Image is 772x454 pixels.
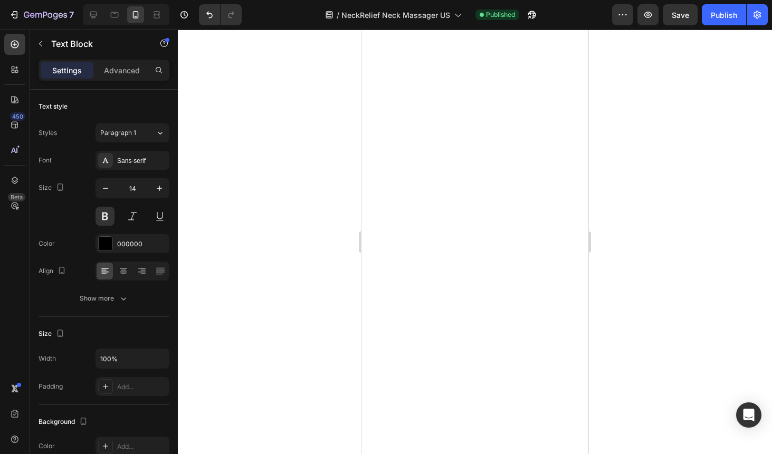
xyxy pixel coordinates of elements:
[8,193,25,201] div: Beta
[39,327,66,341] div: Size
[117,382,167,392] div: Add...
[39,441,55,451] div: Color
[672,11,689,20] span: Save
[69,8,74,21] p: 7
[341,9,450,21] span: NeckRelief Neck Massager US
[199,4,242,25] div: Undo/Redo
[96,349,169,368] input: Auto
[117,156,167,166] div: Sans-serif
[39,102,68,111] div: Text style
[39,382,63,391] div: Padding
[104,65,140,76] p: Advanced
[39,264,68,278] div: Align
[39,415,90,429] div: Background
[702,4,746,25] button: Publish
[4,4,79,25] button: 7
[96,123,169,142] button: Paragraph 1
[361,30,588,454] iframe: Design area
[10,112,25,121] div: 450
[736,402,761,428] div: Open Intercom Messenger
[337,9,339,21] span: /
[663,4,698,25] button: Save
[51,37,141,50] p: Text Block
[39,128,57,138] div: Styles
[711,9,737,21] div: Publish
[39,156,52,165] div: Font
[39,239,55,248] div: Color
[39,289,169,308] button: Show more
[117,442,167,451] div: Add...
[117,239,167,249] div: 000000
[39,354,56,363] div: Width
[80,293,129,304] div: Show more
[52,65,82,76] p: Settings
[486,10,515,20] span: Published
[39,181,66,195] div: Size
[100,128,136,138] span: Paragraph 1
